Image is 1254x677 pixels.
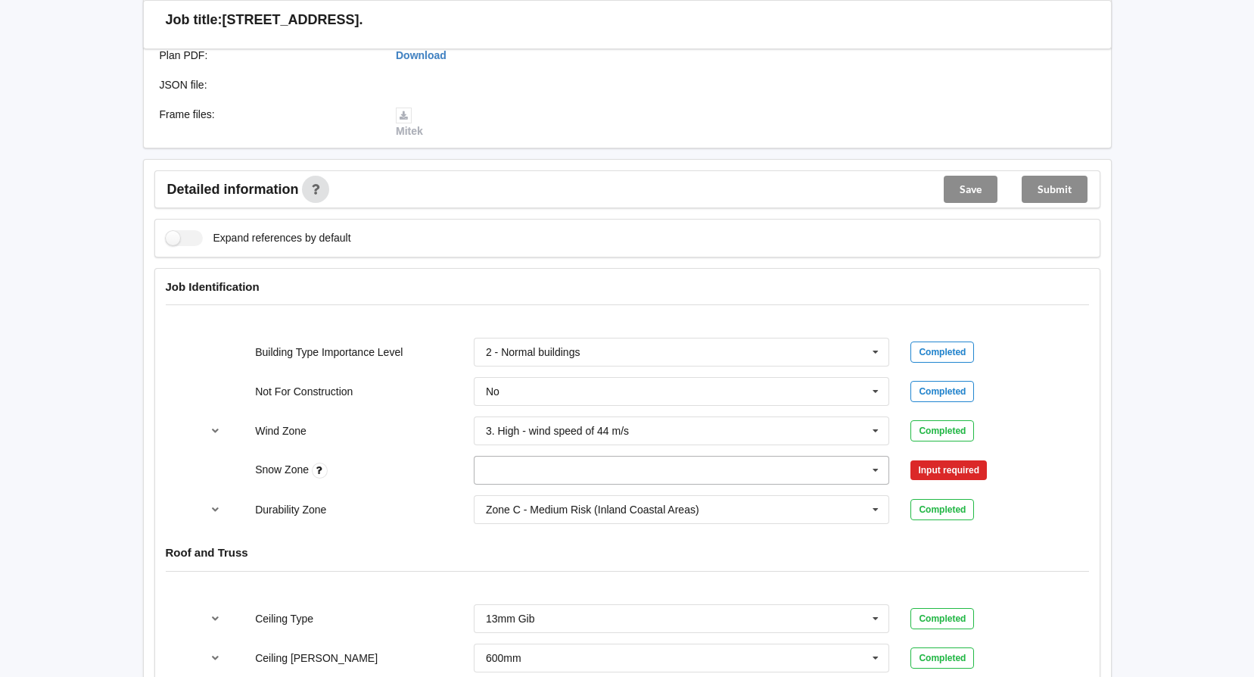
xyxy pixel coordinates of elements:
div: Completed [910,342,974,363]
div: Input required [910,460,987,480]
div: Completed [910,381,974,402]
div: 600mm [486,653,521,663]
label: Durability Zone [255,504,326,516]
div: Completed [910,608,974,629]
div: Frame files : [149,107,386,139]
div: Zone C - Medium Risk (Inland Coastal Areas) [486,504,699,515]
label: Ceiling [PERSON_NAME] [255,652,378,664]
span: Detailed information [167,183,299,196]
div: Completed [910,420,974,441]
label: Snow Zone [255,463,312,476]
label: Ceiling Type [255,613,313,625]
label: Wind Zone [255,425,306,437]
h3: Job title: [166,11,222,29]
div: Plan PDF : [149,48,386,63]
h4: Roof and Truss [166,545,1089,560]
label: Building Type Importance Level [255,346,403,358]
h3: [STREET_ADDRESS]. [222,11,363,29]
button: reference-toggle [201,496,230,523]
div: JSON file : [149,77,386,92]
label: Not For Construction [255,385,353,398]
div: Completed [910,647,974,669]
button: reference-toggle [201,417,230,445]
div: 3. High - wind speed of 44 m/s [486,426,629,436]
label: Expand references by default [166,230,351,246]
div: 13mm Gib [486,613,535,624]
div: Completed [910,499,974,520]
a: Mitek [396,108,423,137]
button: reference-toggle [201,644,230,672]
div: No [486,386,499,397]
div: 2 - Normal buildings [486,347,580,357]
h4: Job Identification [166,279,1089,294]
button: reference-toggle [201,605,230,632]
a: Download [396,49,447,61]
